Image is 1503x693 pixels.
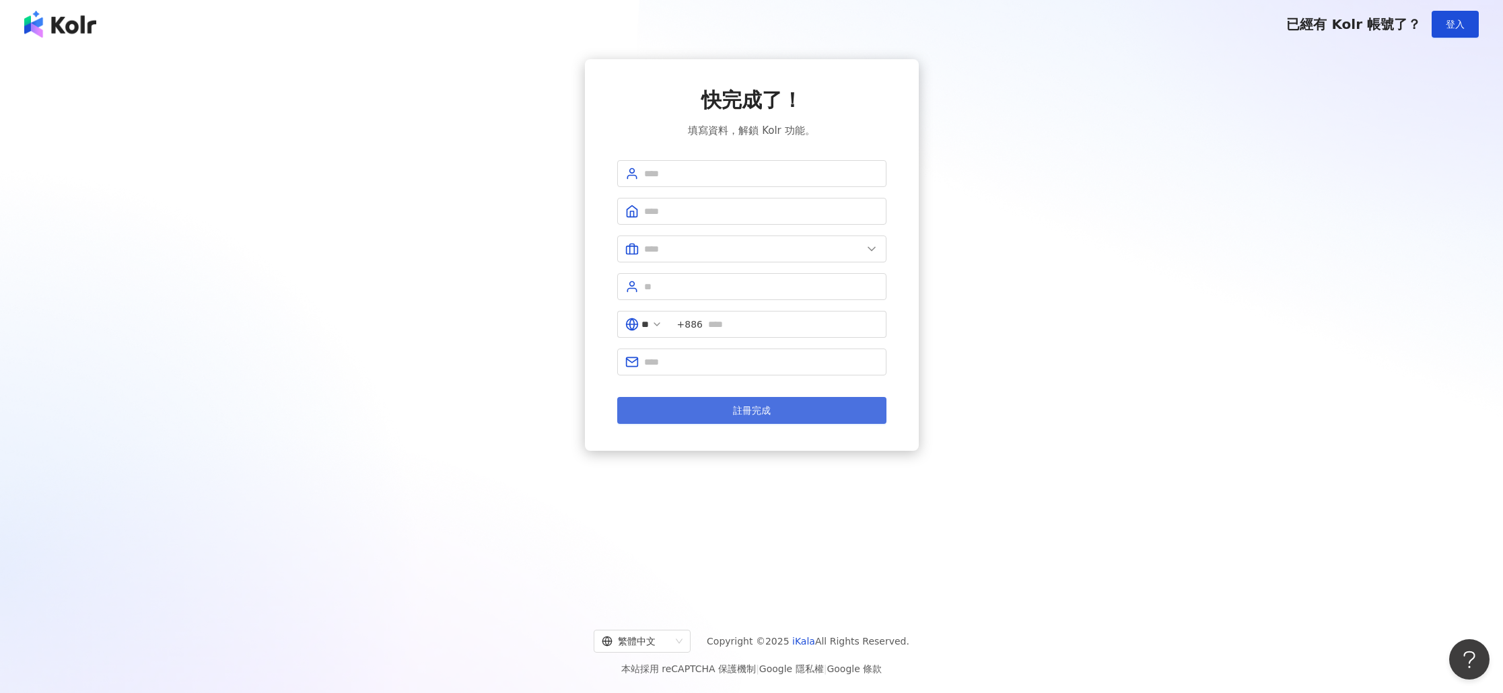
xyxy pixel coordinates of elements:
[792,636,815,647] a: iKala
[1449,639,1490,680] iframe: Help Scout Beacon - Open
[1432,11,1479,38] button: 登入
[759,663,824,674] a: Google 隱私權
[24,11,96,38] img: logo
[756,663,759,674] span: |
[701,86,802,114] span: 快完成了！
[602,630,670,652] div: 繁體中文
[677,317,703,332] span: +886
[1286,16,1421,32] span: 已經有 Kolr 帳號了？
[1446,19,1465,30] span: 登入
[824,663,827,674] span: |
[733,405,771,416] span: 註冊完成
[617,397,886,424] button: 註冊完成
[827,663,882,674] a: Google 條款
[707,633,909,649] span: Copyright © 2025 All Rights Reserved.
[688,122,814,139] span: 填寫資料，解鎖 Kolr 功能。
[621,661,882,677] span: 本站採用 reCAPTCHA 保護機制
